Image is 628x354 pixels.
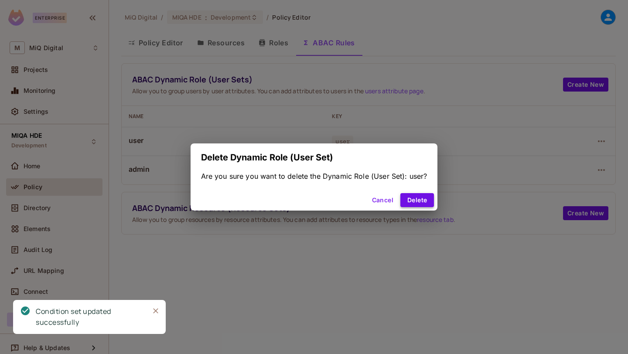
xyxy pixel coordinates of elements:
[149,304,162,317] button: Close
[36,306,142,328] div: Condition set updated successfully
[369,193,397,207] button: Cancel
[201,171,427,181] div: Are you sure you want to delete the Dynamic Role (User Set): user?
[400,193,434,207] button: Delete
[191,143,438,171] h2: Delete Dynamic Role (User Set)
